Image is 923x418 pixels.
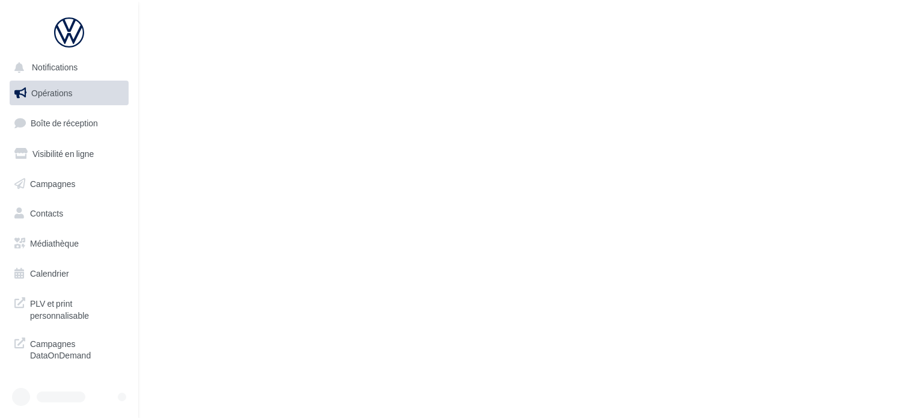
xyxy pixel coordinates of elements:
span: Contacts [30,208,63,218]
span: Boîte de réception [31,118,98,128]
a: Visibilité en ligne [7,141,131,167]
span: Médiathèque [30,238,79,248]
span: PLV et print personnalisable [30,295,124,321]
a: Boîte de réception [7,110,131,136]
a: Campagnes [7,171,131,197]
a: Campagnes DataOnDemand [7,331,131,366]
a: Calendrier [7,261,131,286]
span: Notifications [32,63,78,73]
a: Contacts [7,201,131,226]
a: Opérations [7,81,131,106]
span: Campagnes DataOnDemand [30,336,124,361]
span: Campagnes [30,178,76,188]
span: Opérations [31,88,72,98]
span: Visibilité en ligne [32,149,94,159]
a: PLV et print personnalisable [7,290,131,326]
span: Calendrier [30,268,69,278]
a: Médiathèque [7,231,131,256]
